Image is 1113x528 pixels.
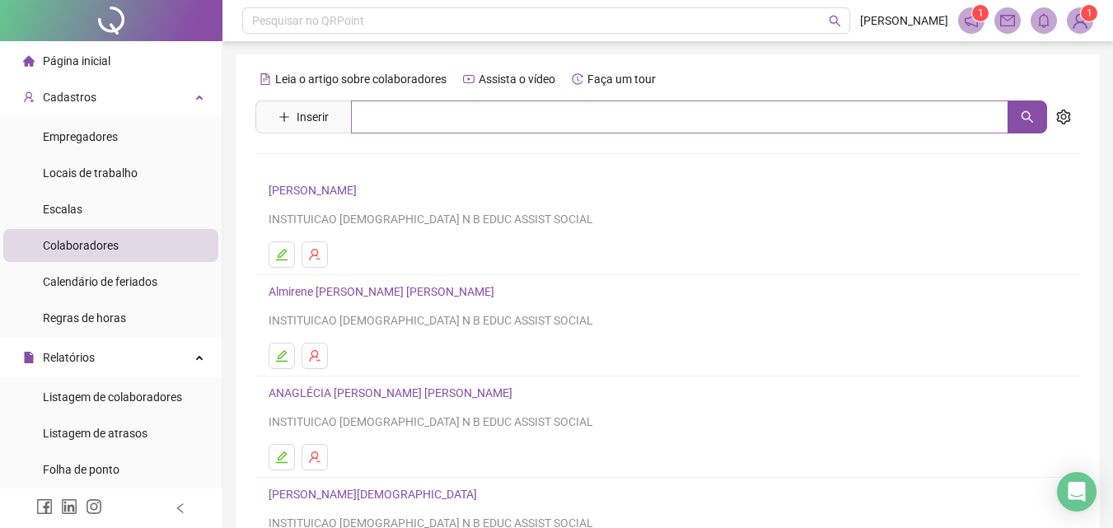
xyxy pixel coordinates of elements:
span: edit [275,248,288,261]
span: user-delete [308,248,321,261]
span: file [23,352,35,363]
span: Folha de ponto [43,463,119,476]
a: Almirene [PERSON_NAME] [PERSON_NAME] [269,285,499,298]
span: Faça um tour [587,72,656,86]
span: notification [964,13,979,28]
span: Escalas [43,203,82,216]
span: history [572,73,583,85]
sup: 1 [972,5,989,21]
button: Inserir [265,104,342,130]
span: search [829,15,841,27]
span: bell [1036,13,1051,28]
span: search [1021,110,1034,124]
span: edit [275,451,288,464]
span: home [23,55,35,67]
span: facebook [36,498,53,515]
span: 1 [1087,7,1092,19]
div: Open Intercom Messenger [1057,472,1097,512]
a: ANAGLÉCIA [PERSON_NAME] [PERSON_NAME] [269,386,517,400]
span: user-add [23,91,35,103]
img: 53429 [1068,8,1092,33]
sup: Atualize o seu contato no menu Meus Dados [1081,5,1097,21]
span: plus [278,111,290,123]
span: user-delete [308,451,321,464]
span: Listagem de colaboradores [43,390,182,404]
span: Listagem de atrasos [43,427,147,440]
span: Relatórios [43,351,95,364]
span: mail [1000,13,1015,28]
span: Regras de horas [43,311,126,325]
span: Assista o vídeo [479,72,555,86]
span: Inserir [297,108,329,126]
span: setting [1056,110,1071,124]
span: Colaboradores [43,239,119,252]
span: file-text [260,73,271,85]
div: INSTITUICAO [DEMOGRAPHIC_DATA] N B EDUC ASSIST SOCIAL [269,311,1067,329]
span: instagram [86,498,102,515]
span: 1 [978,7,984,19]
div: INSTITUICAO [DEMOGRAPHIC_DATA] N B EDUC ASSIST SOCIAL [269,413,1067,431]
span: Página inicial [43,54,110,68]
span: left [175,502,186,514]
a: [PERSON_NAME] [269,184,362,197]
span: Locais de trabalho [43,166,138,180]
span: Calendário de feriados [43,275,157,288]
div: INSTITUICAO [DEMOGRAPHIC_DATA] N B EDUC ASSIST SOCIAL [269,210,1067,228]
span: [PERSON_NAME] [860,12,948,30]
span: Empregadores [43,130,118,143]
span: edit [275,349,288,362]
span: Leia o artigo sobre colaboradores [275,72,447,86]
span: Cadastros [43,91,96,104]
span: linkedin [61,498,77,515]
a: [PERSON_NAME][DEMOGRAPHIC_DATA] [269,488,482,501]
span: user-delete [308,349,321,362]
span: youtube [463,73,475,85]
